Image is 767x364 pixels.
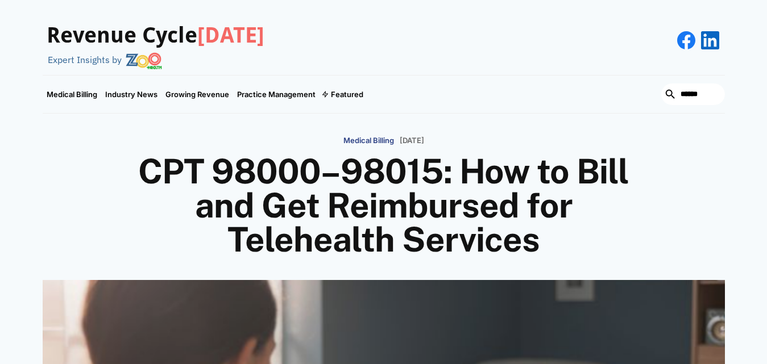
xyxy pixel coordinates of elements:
div: Featured [320,76,367,113]
div: Expert Insights by [48,55,122,65]
h1: CPT 98000–98015: How to Bill and Get Reimbursed for Telehealth Services [111,154,657,257]
p: Medical Billing [343,136,394,145]
a: Practice Management [233,76,320,113]
a: Growing Revenue [161,76,233,113]
a: Revenue Cycle[DATE]Expert Insights by [43,11,264,69]
span: [DATE] [197,23,264,48]
a: Medical Billing [343,131,394,149]
a: Industry News [101,76,161,113]
div: Featured [331,90,363,99]
a: Medical Billing [43,76,101,113]
h3: Revenue Cycle [47,23,264,49]
p: [DATE] [400,136,424,145]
